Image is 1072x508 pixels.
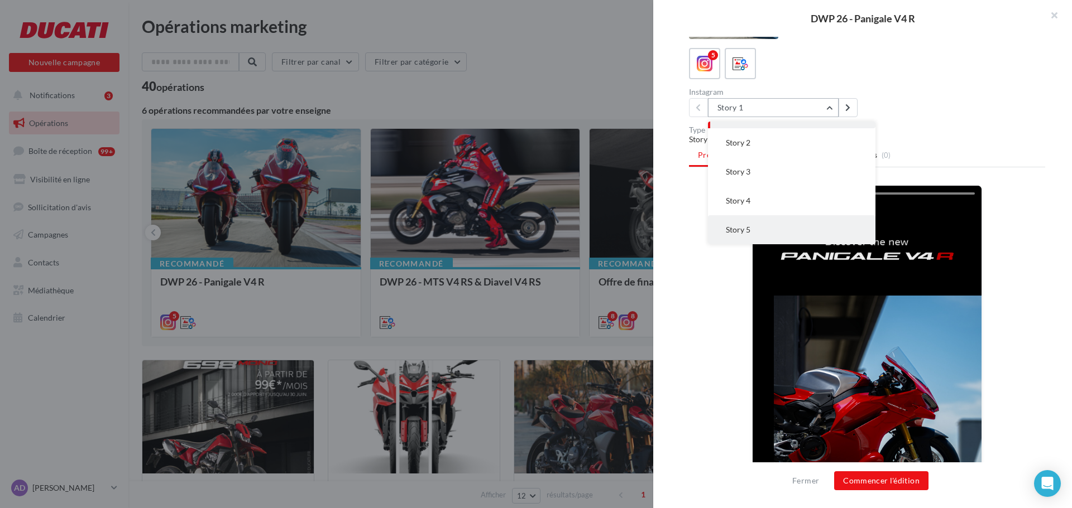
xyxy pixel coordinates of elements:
[689,126,1045,134] div: Type
[708,215,875,244] button: Story 5
[726,167,750,176] span: Story 3
[726,138,750,147] span: Story 2
[689,88,863,96] div: Instagram
[726,196,750,205] span: Story 4
[726,225,750,234] span: Story 5
[708,128,875,157] button: Story 2
[708,186,875,215] button: Story 4
[1034,470,1061,497] div: Open Intercom Messenger
[708,98,839,117] button: Story 1
[671,13,1054,23] div: DWP 26 - Panigale V4 R
[788,474,824,487] button: Fermer
[708,157,875,186] button: Story 3
[834,471,929,490] button: Commencer l'édition
[708,50,718,60] div: 5
[882,151,891,159] span: (0)
[689,134,1045,145] div: Story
